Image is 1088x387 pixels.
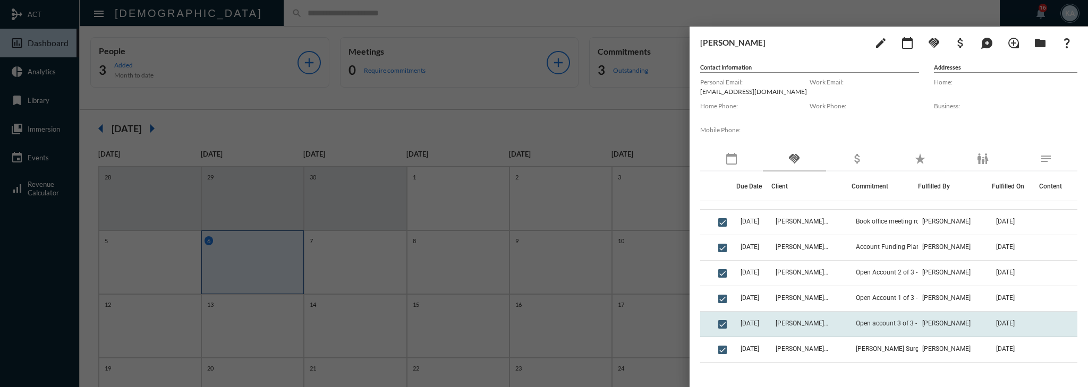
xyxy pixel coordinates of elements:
[1034,171,1077,201] th: Content
[700,78,810,86] label: Personal Email:
[741,218,759,225] span: [DATE]
[776,218,829,225] span: [PERSON_NAME] - [PERSON_NAME]
[1060,37,1073,49] mat-icon: question_mark
[856,269,962,276] span: Open Account 2 of 3 - Joint Brokerage Account
[870,32,891,53] button: edit person
[923,32,945,53] button: Add Commitment
[856,294,960,302] span: Open Account 1 of 3 - Joint Advisory
[922,218,971,225] span: [PERSON_NAME]
[996,320,1015,327] span: [DATE]
[736,171,771,201] th: Due Date
[776,243,829,251] span: [PERSON_NAME] - [PERSON_NAME]
[725,152,738,165] mat-icon: calendar_today
[700,88,810,96] p: [EMAIL_ADDRESS][DOMAIN_NAME]
[922,320,971,327] span: [PERSON_NAME]
[810,102,919,110] label: Work Phone:
[996,345,1015,352] span: [DATE]
[741,345,759,352] span: [DATE]
[1007,37,1020,49] mat-icon: loupe
[922,294,971,302] span: [PERSON_NAME]
[741,294,759,302] span: [DATE]
[856,243,920,251] span: Account Funding Plan
[700,102,810,110] label: Home Phone:
[852,171,918,201] th: Commitment
[741,243,759,251] span: [DATE]
[996,269,1015,276] span: [DATE]
[810,78,919,86] label: Work Email:
[922,243,971,251] span: [PERSON_NAME]
[856,218,929,225] span: Book office meeting room
[851,152,864,165] mat-icon: attach_money
[776,320,829,327] span: [PERSON_NAME] - [PERSON_NAME]
[874,37,887,49] mat-icon: edit
[976,152,989,165] mat-icon: family_restroom
[954,37,967,49] mat-icon: attach_money
[922,269,971,276] span: [PERSON_NAME]
[741,320,759,327] span: [DATE]
[700,38,865,47] h3: [PERSON_NAME]
[1034,37,1047,49] mat-icon: folder
[996,218,1015,225] span: [DATE]
[901,37,914,49] mat-icon: calendar_today
[700,126,810,134] label: Mobile Phone:
[928,37,940,49] mat-icon: handshake
[976,32,998,53] button: Add Mention
[950,32,971,53] button: Add Business
[996,243,1015,251] span: [DATE]
[1056,32,1077,53] button: What If?
[918,171,992,201] th: Fulfilled By
[771,171,852,201] th: Client
[934,64,1077,73] h5: Addresses
[992,171,1034,201] th: Fulfilled On
[700,64,919,73] h5: Contact Information
[914,152,926,165] mat-icon: star_rate
[897,32,918,53] button: Add meeting
[934,78,1077,86] label: Home:
[1040,152,1052,165] mat-icon: notes
[1030,32,1051,53] button: Archives
[934,102,1077,110] label: Business:
[788,152,801,165] mat-icon: handshake
[996,294,1015,302] span: [DATE]
[776,294,829,302] span: [PERSON_NAME] - [PERSON_NAME]
[856,345,962,352] span: [PERSON_NAME] Surgery on 8/19 - Send Gift
[776,269,829,276] span: [PERSON_NAME] - [PERSON_NAME]
[922,345,971,352] span: [PERSON_NAME]
[856,320,962,327] span: Open account 3 of 3 - [PERSON_NAME] - [PERSON_NAME]
[741,269,759,276] span: [DATE]
[1003,32,1024,53] button: Add Introduction
[776,345,829,352] span: [PERSON_NAME] - [PERSON_NAME]
[981,37,993,49] mat-icon: maps_ugc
